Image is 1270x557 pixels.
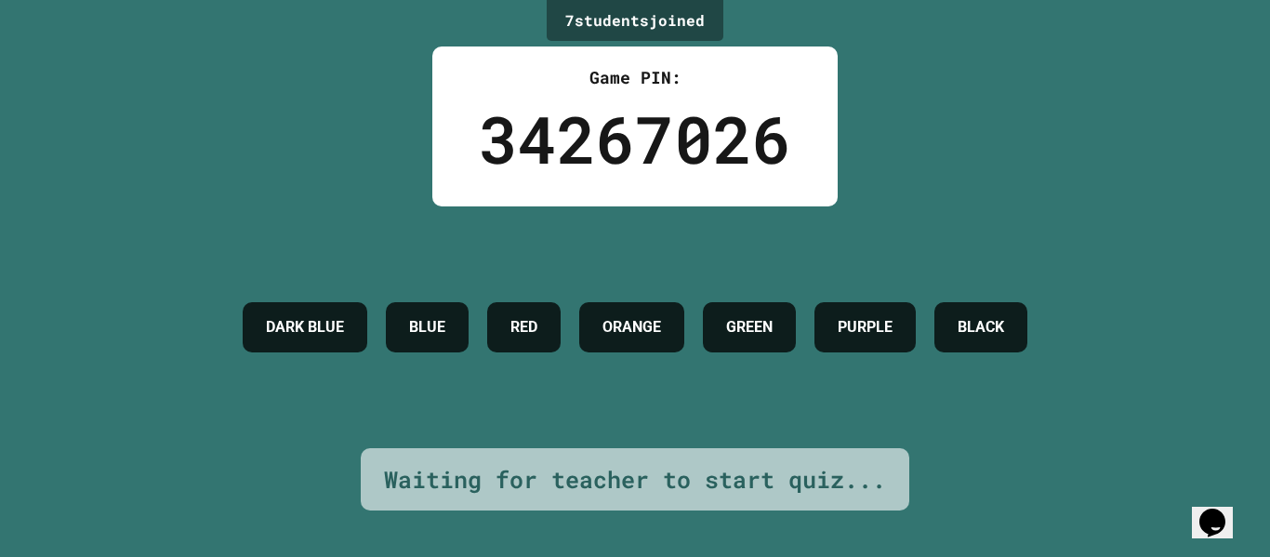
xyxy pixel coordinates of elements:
h4: DARK BLUE [266,316,344,338]
h4: PURPLE [838,316,893,338]
h4: RED [510,316,537,338]
iframe: chat widget [1192,483,1251,538]
h4: GREEN [726,316,773,338]
h4: BLACK [958,316,1004,338]
div: Waiting for teacher to start quiz... [384,462,886,497]
h4: ORANGE [602,316,661,338]
h4: BLUE [409,316,445,338]
div: 34267026 [479,90,791,188]
div: Game PIN: [479,65,791,90]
